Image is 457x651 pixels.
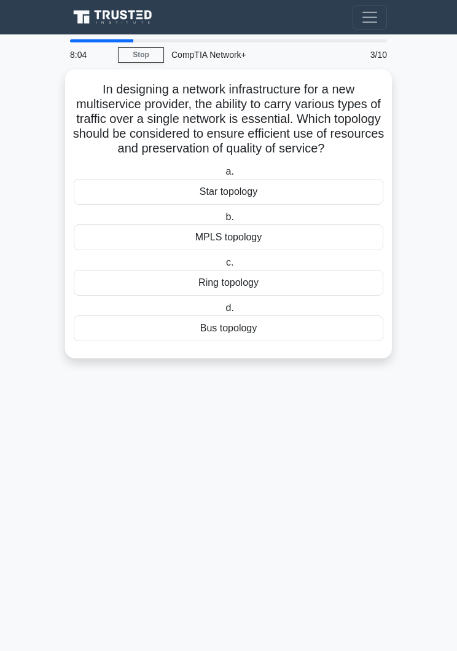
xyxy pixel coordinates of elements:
span: a. [226,166,234,176]
span: d. [226,302,234,313]
a: Stop [118,47,164,63]
div: MPLS topology [74,224,383,250]
span: b. [226,211,234,222]
span: c. [226,257,233,267]
div: 8:04 [63,42,118,67]
div: Bus topology [74,315,383,341]
button: Toggle navigation [353,5,387,30]
div: Star topology [74,179,383,205]
div: Ring topology [74,270,383,296]
h5: In designing a network infrastructure for a new multiservice provider, the ability to carry vario... [72,82,385,157]
div: 3/10 [339,42,394,67]
div: CompTIA Network+ [164,42,339,67]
